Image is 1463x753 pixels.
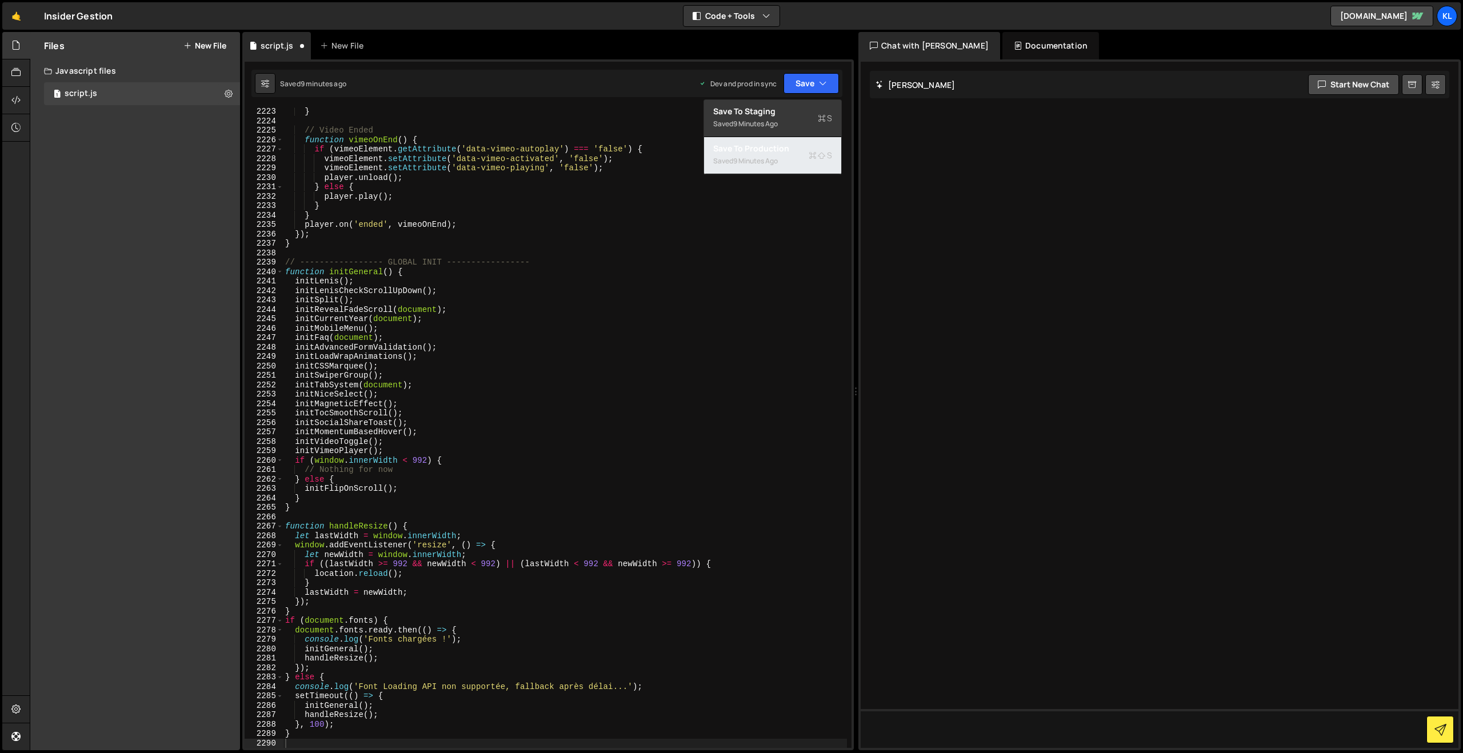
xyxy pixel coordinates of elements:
[54,90,61,99] span: 1
[699,79,777,89] div: Dev and prod in sync
[876,79,955,90] h2: [PERSON_NAME]
[245,475,283,484] div: 2262
[245,512,283,522] div: 2266
[245,531,283,541] div: 2268
[245,390,283,399] div: 2253
[245,305,283,315] div: 2244
[245,154,283,164] div: 2228
[245,710,283,720] div: 2287
[245,230,283,239] div: 2236
[245,729,283,739] div: 2289
[713,154,832,168] div: Saved
[704,100,841,137] button: Save to StagingS Saved9 minutes ago
[245,559,283,569] div: 2271
[245,720,283,730] div: 2288
[245,456,283,466] div: 2260
[733,156,778,166] div: 9 minutes ago
[245,343,283,353] div: 2248
[245,107,283,117] div: 2223
[713,106,832,117] div: Save to Staging
[245,163,283,173] div: 2229
[44,9,113,23] div: Insider Gestion
[245,295,283,305] div: 2243
[245,663,283,673] div: 2282
[245,701,283,711] div: 2286
[245,135,283,145] div: 2226
[809,150,832,161] span: S
[245,145,283,154] div: 2227
[683,6,780,26] button: Code + Tools
[245,399,283,409] div: 2254
[245,286,283,296] div: 2242
[245,117,283,126] div: 2224
[245,192,283,202] div: 2232
[245,126,283,135] div: 2225
[245,635,283,644] div: 2279
[245,484,283,494] div: 2263
[818,113,832,124] span: S
[245,503,283,512] div: 2265
[245,201,283,211] div: 2233
[245,408,283,418] div: 2255
[245,258,283,267] div: 2239
[2,2,30,30] a: 🤙
[245,249,283,258] div: 2238
[245,446,283,456] div: 2259
[65,89,97,99] div: script.js
[713,117,832,131] div: Saved
[858,32,1000,59] div: Chat with [PERSON_NAME]
[245,654,283,663] div: 2281
[245,277,283,286] div: 2241
[713,143,832,154] div: Save to Production
[245,522,283,531] div: 2267
[1002,32,1099,59] div: Documentation
[245,239,283,249] div: 2237
[245,588,283,598] div: 2274
[245,173,283,183] div: 2230
[245,607,283,616] div: 2276
[245,352,283,362] div: 2249
[44,82,240,105] div: 16456/44570.js
[245,682,283,692] div: 2284
[245,578,283,588] div: 2273
[245,267,283,277] div: 2240
[245,597,283,607] div: 2275
[245,314,283,324] div: 2245
[44,39,65,52] h2: Files
[245,540,283,550] div: 2269
[1330,6,1433,26] a: [DOMAIN_NAME]
[245,371,283,380] div: 2251
[784,73,839,94] button: Save
[320,40,368,51] div: New File
[245,182,283,192] div: 2231
[30,59,240,82] div: Javascript files
[245,644,283,654] div: 2280
[245,569,283,579] div: 2272
[245,672,283,682] div: 2283
[245,362,283,371] div: 2250
[245,626,283,635] div: 2278
[1308,74,1399,95] button: Start new chat
[280,79,346,89] div: Saved
[183,41,226,50] button: New File
[245,427,283,437] div: 2257
[704,137,841,174] button: Save to ProductionS Saved9 minutes ago
[245,333,283,343] div: 2247
[245,324,283,334] div: 2246
[245,380,283,390] div: 2252
[245,465,283,475] div: 2261
[245,211,283,221] div: 2234
[245,494,283,503] div: 2264
[245,739,283,748] div: 2290
[301,79,346,89] div: 9 minutes ago
[245,691,283,701] div: 2285
[245,550,283,560] div: 2270
[733,119,778,129] div: 9 minutes ago
[245,418,283,428] div: 2256
[245,220,283,230] div: 2235
[245,437,283,447] div: 2258
[1437,6,1457,26] a: Kl
[245,616,283,626] div: 2277
[261,40,293,51] div: script.js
